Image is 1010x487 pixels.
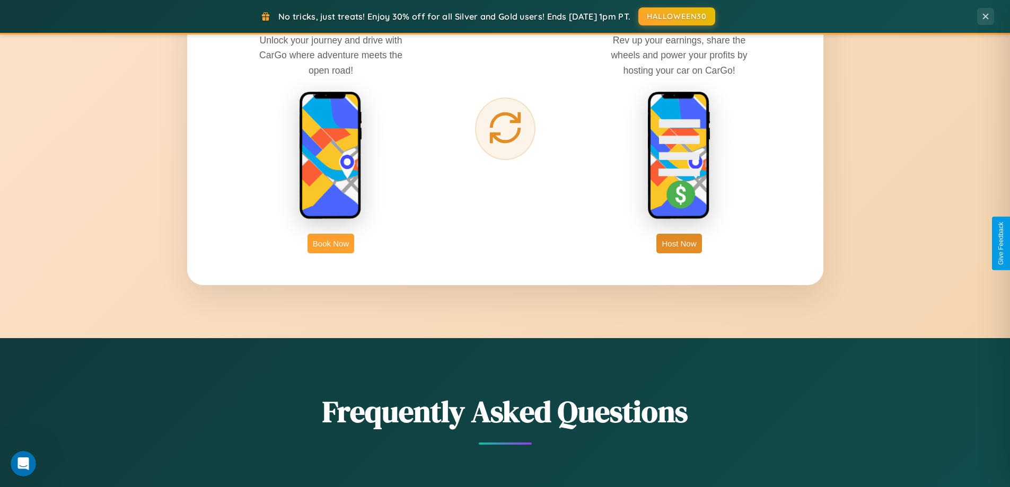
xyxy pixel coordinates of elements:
p: Unlock your journey and drive with CarGo where adventure meets the open road! [251,33,410,77]
h2: Frequently Asked Questions [187,391,823,432]
div: Give Feedback [997,222,1005,265]
button: Host Now [656,234,701,253]
img: rent phone [299,91,363,220]
img: host phone [647,91,711,220]
button: HALLOWEEN30 [638,7,715,25]
span: No tricks, just treats! Enjoy 30% off for all Silver and Gold users! Ends [DATE] 1pm PT. [278,11,630,22]
button: Book Now [308,234,354,253]
iframe: Intercom live chat [11,451,36,476]
p: Rev up your earnings, share the wheels and power your profits by hosting your car on CarGo! [600,33,759,77]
